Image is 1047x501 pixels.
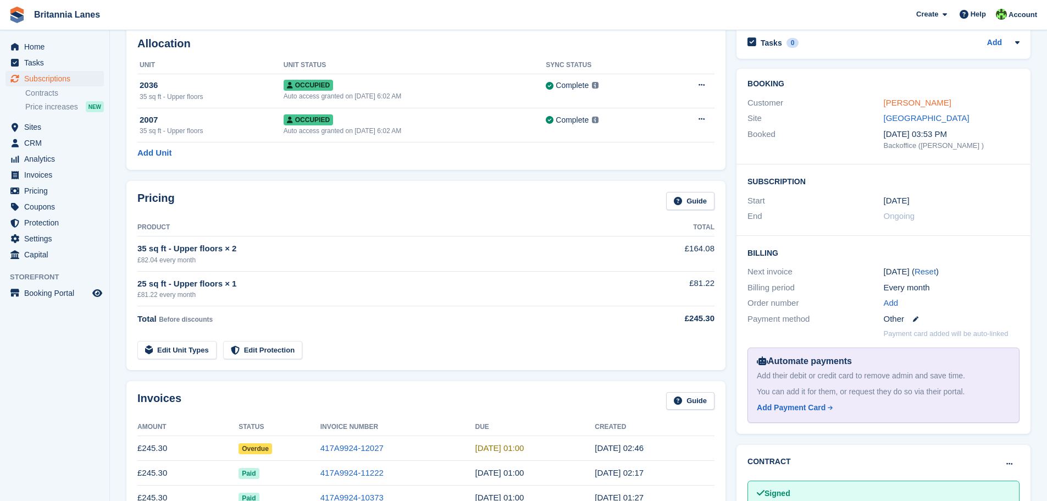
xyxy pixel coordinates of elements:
[25,102,78,112] span: Price increases
[884,313,1020,326] div: Other
[761,38,782,48] h2: Tasks
[5,285,104,301] a: menu
[284,126,546,136] div: Auto access granted on [DATE] 6:02 AM
[592,82,599,89] img: icon-info-grey-7440780725fd019a000dd9b08b2336e03edf1995a4989e88bcd33f0948082b44.svg
[239,419,320,436] th: Status
[556,114,589,126] div: Complete
[9,7,25,23] img: stora-icon-8386f47178a22dfd0bd8f6a31ec36ba5ce8667c1dd55bd0f319d3a0aa187defe.svg
[5,71,104,86] a: menu
[5,167,104,183] a: menu
[24,231,90,246] span: Settings
[24,119,90,135] span: Sites
[25,88,104,98] a: Contracts
[747,128,883,151] div: Booked
[747,313,883,326] div: Payment method
[137,419,239,436] th: Amount
[475,468,524,477] time: 2025-09-02 00:00:00 UTC
[24,199,90,214] span: Coupons
[475,419,595,436] th: Due
[159,316,213,323] span: Before discounts
[757,488,1010,499] div: Signed
[137,255,626,265] div: £82.04 every month
[5,199,104,214] a: menu
[884,211,915,221] span: Ongoing
[747,112,883,125] div: Site
[5,135,104,151] a: menu
[24,151,90,167] span: Analytics
[239,443,272,454] span: Overdue
[137,219,626,236] th: Product
[140,126,284,136] div: 35 sq ft - Upper floors
[284,57,546,74] th: Unit Status
[626,219,714,236] th: Total
[884,98,951,107] a: [PERSON_NAME]
[320,419,475,436] th: Invoice Number
[239,468,259,479] span: Paid
[595,419,714,436] th: Created
[140,114,284,126] div: 2007
[916,9,938,20] span: Create
[884,266,1020,278] div: [DATE] ( )
[786,38,799,48] div: 0
[140,92,284,102] div: 35 sq ft - Upper floors
[884,113,970,123] a: [GEOGRAPHIC_DATA]
[475,443,524,453] time: 2025-10-02 00:00:00 UTC
[666,192,714,210] a: Guide
[137,341,217,359] a: Edit Unit Types
[284,114,333,125] span: Occupied
[884,282,1020,294] div: Every month
[24,285,90,301] span: Booking Portal
[747,175,1020,186] h2: Subscription
[137,192,175,210] h2: Pricing
[884,128,1020,141] div: [DATE] 03:53 PM
[24,183,90,199] span: Pricing
[996,9,1007,20] img: Robert Parr
[5,231,104,246] a: menu
[5,119,104,135] a: menu
[884,297,899,310] a: Add
[137,436,239,461] td: £245.30
[747,266,883,278] div: Next invoice
[747,297,883,310] div: Order number
[915,267,936,276] a: Reset
[86,101,104,112] div: NEW
[24,167,90,183] span: Invoices
[137,243,626,255] div: 35 sq ft - Upper floors × 2
[987,37,1002,49] a: Add
[24,71,90,86] span: Subscriptions
[91,287,104,300] a: Preview store
[5,39,104,54] a: menu
[24,247,90,262] span: Capital
[5,55,104,70] a: menu
[747,97,883,109] div: Customer
[757,402,1006,414] a: Add Payment Card
[284,80,333,91] span: Occupied
[556,80,589,91] div: Complete
[24,215,90,230] span: Protection
[592,117,599,123] img: icon-info-grey-7440780725fd019a000dd9b08b2336e03edf1995a4989e88bcd33f0948082b44.svg
[320,468,384,477] a: 417A9924-11222
[757,355,1010,368] div: Automate payments
[140,79,284,92] div: 2036
[284,91,546,101] div: Auto access granted on [DATE] 6:02 AM
[747,456,791,467] h2: Contract
[757,386,1010,398] div: You can add it for them, or request they do so via their portal.
[747,210,883,223] div: End
[223,341,302,359] a: Edit Protection
[747,80,1020,89] h2: Booking
[626,312,714,325] div: £245.30
[137,278,626,290] div: 25 sq ft - Upper floors × 1
[884,328,1009,339] p: Payment card added will be auto-linked
[137,57,284,74] th: Unit
[747,247,1020,258] h2: Billing
[666,392,714,410] a: Guide
[24,55,90,70] span: Tasks
[5,247,104,262] a: menu
[30,5,104,24] a: Britannia Lanes
[10,272,109,283] span: Storefront
[24,135,90,151] span: CRM
[971,9,986,20] span: Help
[137,461,239,486] td: £245.30
[320,443,384,453] a: 417A9924-12027
[884,195,910,207] time: 2024-09-01 00:00:00 UTC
